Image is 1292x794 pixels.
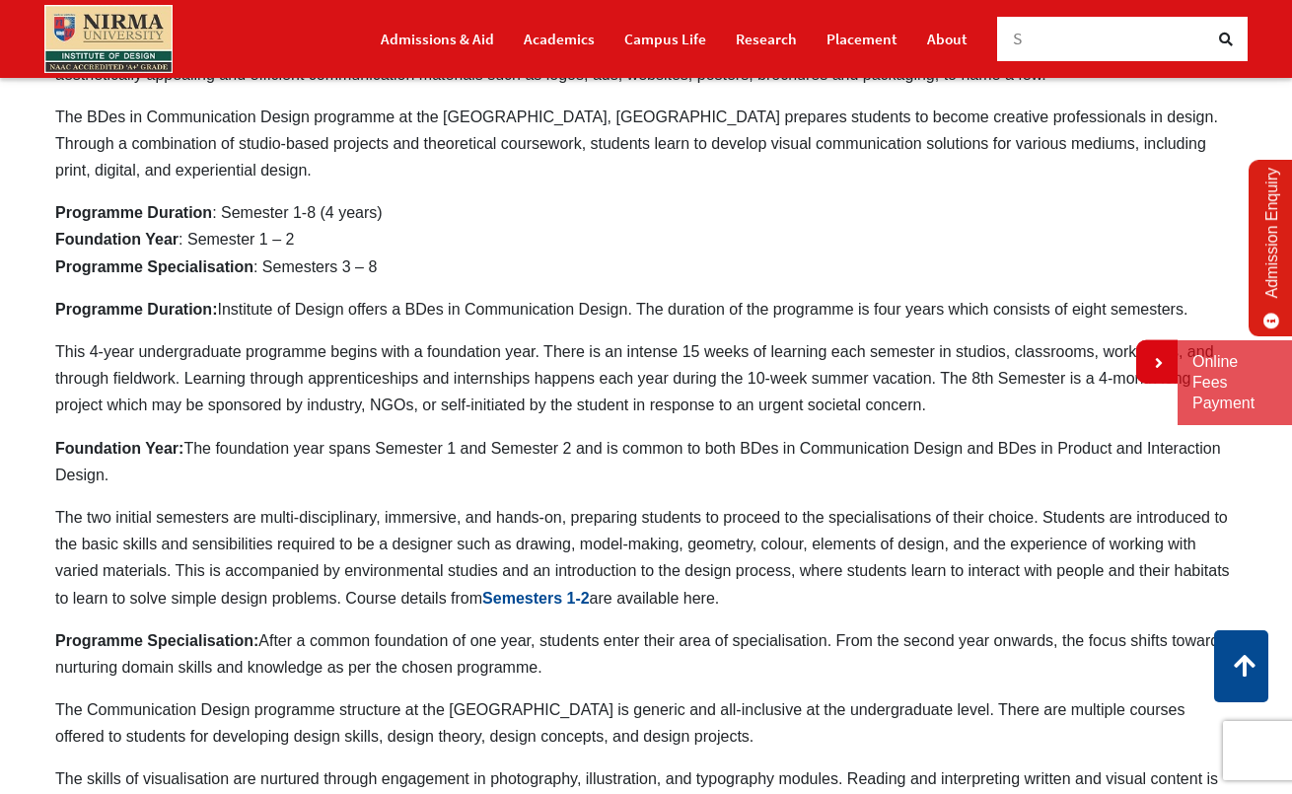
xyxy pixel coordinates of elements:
a: Semesters 1-2 [482,590,590,607]
a: Campus Life [624,22,706,56]
span: S [1013,28,1023,49]
strong: Programme Specialisation: [55,632,258,649]
strong: Programme Duration: [55,301,217,318]
a: Online Fees Payment [1192,352,1277,413]
p: The BDes in Communication Design programme at the [GEOGRAPHIC_DATA], [GEOGRAPHIC_DATA] prepares s... [55,104,1237,184]
strong: Programme Duration [55,204,212,221]
p: The foundation year spans Semester 1 and Semester 2 and is common to both BDes in Communication D... [55,435,1237,488]
p: This 4-year undergraduate programme begins with a foundation year. There is an intense 15 weeks o... [55,338,1237,419]
a: Placement [826,22,897,56]
a: Admissions & Aid [381,22,494,56]
strong: Programme Specialisation [55,258,253,275]
p: Institute of Design offers a BDes in Communication Design. The duration of the programme is four ... [55,296,1237,323]
img: main_logo [44,5,173,73]
strong: Foundation Year: [55,440,183,457]
a: Research [736,22,797,56]
p: The Communication Design programme structure at the [GEOGRAPHIC_DATA] is generic and all-inclusiv... [55,696,1237,750]
a: About [927,22,968,56]
p: The two initial semesters are multi-disciplinary, immersive, and hands-on, preparing students to ... [55,504,1237,612]
p: : Semester 1-8 (4 years) : Semester 1 – 2 : Semesters 3 – 8 [55,199,1237,280]
strong: Foundation Year [55,231,179,248]
a: Academics [524,22,595,56]
p: After a common foundation of one year, students enter their area of specialisation. From the seco... [55,627,1237,681]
